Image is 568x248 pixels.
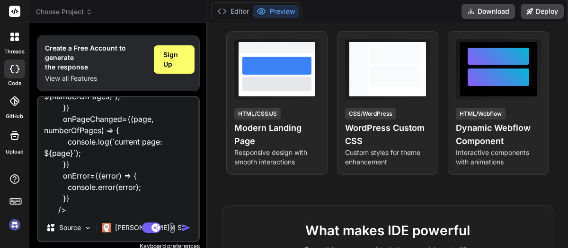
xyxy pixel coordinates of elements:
[456,148,541,167] p: Interactive components with animations
[8,79,21,87] label: code
[461,4,515,19] button: Download
[167,222,177,233] img: attachment
[115,223,186,232] p: [PERSON_NAME] 4 S..
[213,5,253,18] button: Editor
[6,112,23,120] label: GitHub
[521,4,564,19] button: Deploy
[253,5,299,18] button: Preview
[345,121,430,148] h4: WordPress Custom CSS
[456,121,541,148] h4: Dynamic Webflow Component
[345,108,396,120] div: CSS/WordPress
[456,108,506,120] div: HTML/Webflow
[36,7,92,17] span: Choose Project
[345,148,430,167] p: Custom styles for theme enhancement
[7,217,23,233] img: signin
[38,97,198,214] textarea: how to implement <PdfView source={source} style={{ width: '100%', height: '100%', alignSelf: 'cen...
[45,43,146,72] h1: Create a Free Account to generate the response
[59,223,81,232] p: Source
[181,223,191,232] img: icon
[238,221,538,240] h2: What makes IDE powerful
[6,148,24,156] label: Upload
[4,48,25,56] label: threads
[84,224,92,232] img: Pick Models
[234,121,319,148] h4: Modern Landing Page
[234,148,319,167] p: Responsive design with smooth interactions
[163,50,185,69] span: Sign Up
[234,108,281,120] div: HTML/CSS/JS
[45,74,146,83] p: View all Features
[102,223,111,232] img: Claude 4 Sonnet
